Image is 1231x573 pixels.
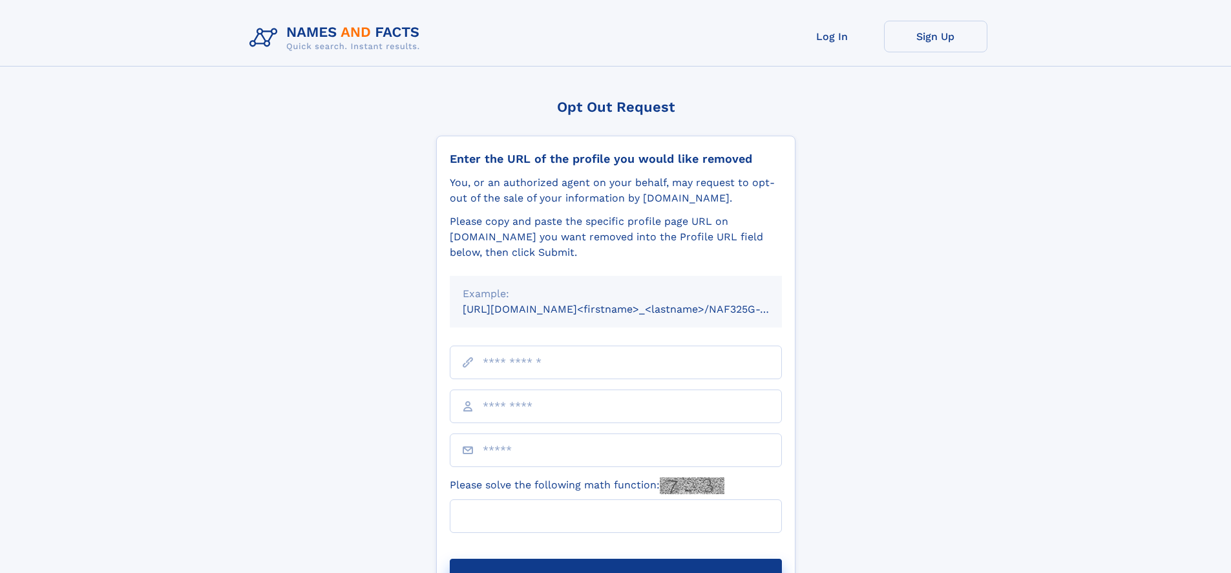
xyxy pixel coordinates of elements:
[463,303,806,315] small: [URL][DOMAIN_NAME]<firstname>_<lastname>/NAF325G-xxxxxxxx
[450,214,782,260] div: Please copy and paste the specific profile page URL on [DOMAIN_NAME] you want removed into the Pr...
[450,152,782,166] div: Enter the URL of the profile you would like removed
[450,175,782,206] div: You, or an authorized agent on your behalf, may request to opt-out of the sale of your informatio...
[463,286,769,302] div: Example:
[884,21,987,52] a: Sign Up
[781,21,884,52] a: Log In
[436,99,795,115] div: Opt Out Request
[244,21,430,56] img: Logo Names and Facts
[450,477,724,494] label: Please solve the following math function:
